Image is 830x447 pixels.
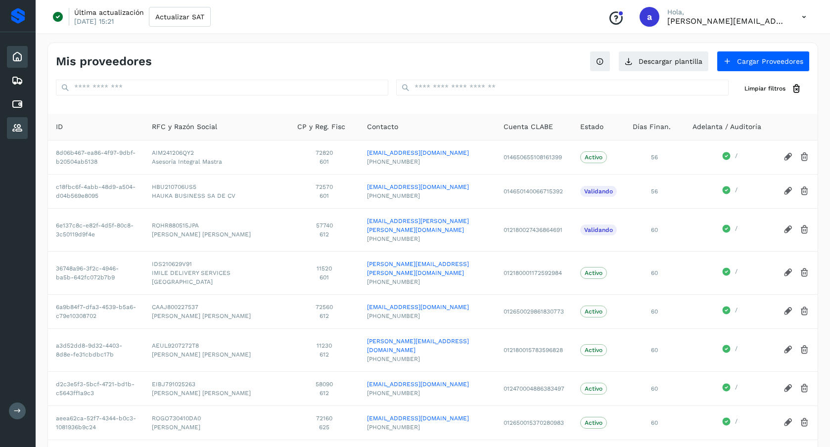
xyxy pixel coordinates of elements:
[7,117,28,139] div: Proveedores
[367,277,488,286] span: [PHONE_NUMBER]
[297,389,351,398] span: 612
[367,191,488,200] span: [PHONE_NUMBER]
[152,230,281,239] span: [PERSON_NAME] [PERSON_NAME]
[667,16,786,26] p: agustin@cubbo.com
[48,174,144,208] td: c18fbc6f-4abb-48d9-a504-d04b569e8095
[48,371,144,405] td: d2c3e5f3-5bcf-4721-bd1b-c5643ff1a9c3
[618,51,709,72] button: Descargar plantilla
[7,93,28,115] div: Cuentas por pagar
[297,221,351,230] span: 57740
[152,303,281,312] span: CAAJ800227537
[297,312,351,320] span: 612
[74,17,114,26] p: [DATE] 15:21
[152,414,281,423] span: ROGO730410DA0
[692,185,767,197] div: /
[152,380,281,389] span: EIBJ791025263
[585,269,602,276] p: Activo
[297,148,351,157] span: 72820
[367,122,398,132] span: Contacto
[7,70,28,91] div: Embarques
[651,385,658,392] span: 60
[367,423,488,432] span: [PHONE_NUMBER]
[155,13,204,20] span: Actualizar SAT
[48,405,144,440] td: aeea62ca-52f7-4344-b0c3-1081936b9c24
[692,224,767,236] div: /
[667,8,786,16] p: Hola,
[692,344,767,356] div: /
[584,188,613,195] p: Validando
[496,251,572,294] td: 012180001172592984
[651,226,658,233] span: 60
[297,191,351,200] span: 601
[152,221,281,230] span: ROHR880515JPA
[367,234,488,243] span: [PHONE_NUMBER]
[496,328,572,371] td: 012180015783596828
[297,157,351,166] span: 601
[48,294,144,328] td: 6a9b84f7-dfa3-4539-b5a6-c79e10308702
[651,154,658,161] span: 56
[367,260,488,277] a: [PERSON_NAME][EMAIL_ADDRESS][PERSON_NAME][DOMAIN_NAME]
[152,312,281,320] span: [PERSON_NAME] [PERSON_NAME]
[48,208,144,251] td: 6e137c8c-e82f-4d5f-80c8-3c50119d9f4e
[367,380,488,389] a: [EMAIL_ADDRESS][DOMAIN_NAME]
[48,328,144,371] td: a3d52dd8-9d32-4403-8d8e-fe31cbdbc17b
[297,423,351,432] span: 625
[297,414,351,423] span: 72160
[48,140,144,174] td: 8d06b467-ea86-4f97-9dbf-b20504ab5138
[584,226,613,233] p: Validando
[297,230,351,239] span: 612
[48,251,144,294] td: 36748a96-3f2c-4946-ba5b-642fc072b7b9
[496,294,572,328] td: 012650029861830773
[367,217,488,234] a: [EMAIL_ADDRESS][PERSON_NAME][PERSON_NAME][DOMAIN_NAME]
[152,191,281,200] span: HAUKA BUSINESS SA DE CV
[496,371,572,405] td: 012470004886383497
[367,157,488,166] span: [PHONE_NUMBER]
[152,350,281,359] span: [PERSON_NAME] [PERSON_NAME]
[152,122,217,132] span: RFC y Razón Social
[297,264,351,273] span: 11520
[367,414,488,423] a: [EMAIL_ADDRESS][DOMAIN_NAME]
[651,347,658,354] span: 60
[585,419,602,426] p: Activo
[692,306,767,317] div: /
[152,182,281,191] span: HBU210706US5
[297,303,351,312] span: 72560
[74,8,144,17] p: Última actualización
[737,80,810,98] button: Limpiar filtros
[744,84,785,93] span: Limpiar filtros
[152,423,281,432] span: [PERSON_NAME]
[496,405,572,440] td: 012650015370280983
[585,347,602,354] p: Activo
[149,7,211,27] button: Actualizar SAT
[367,389,488,398] span: [PHONE_NUMBER]
[152,389,281,398] span: [PERSON_NAME] [PERSON_NAME]
[367,312,488,320] span: [PHONE_NUMBER]
[692,267,767,279] div: /
[56,54,152,69] h4: Mis proveedores
[633,122,671,132] span: Días Finan.
[152,260,281,268] span: IDS210629V91
[152,148,281,157] span: AIM241206QY2
[367,303,488,312] a: [EMAIL_ADDRESS][DOMAIN_NAME]
[297,182,351,191] span: 72570
[496,208,572,251] td: 012180027436864691
[56,122,63,132] span: ID
[367,337,488,355] a: [PERSON_NAME][EMAIL_ADDRESS][DOMAIN_NAME]
[297,122,345,132] span: CP y Reg. Fisc
[717,51,810,72] button: Cargar Proveedores
[651,419,658,426] span: 60
[651,308,658,315] span: 60
[297,273,351,282] span: 601
[692,417,767,429] div: /
[692,383,767,395] div: /
[580,122,603,132] span: Estado
[152,268,281,286] span: IMILE DELIVERY SERVICES [GEOGRAPHIC_DATA]
[651,269,658,276] span: 60
[585,308,602,315] p: Activo
[692,151,767,163] div: /
[367,148,488,157] a: [EMAIL_ADDRESS][DOMAIN_NAME]
[7,46,28,68] div: Inicio
[585,385,602,392] p: Activo
[496,174,572,208] td: 014650140066715392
